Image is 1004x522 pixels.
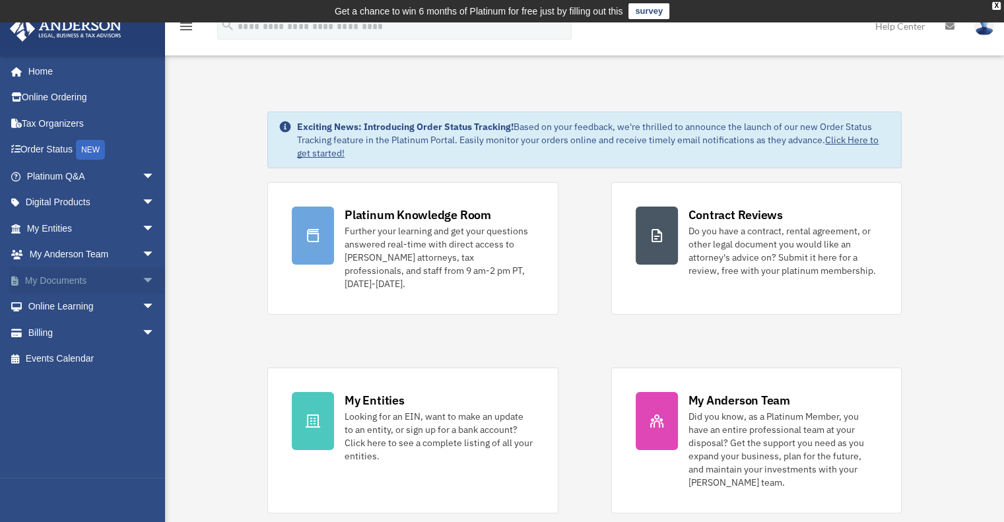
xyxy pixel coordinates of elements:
span: arrow_drop_down [142,319,168,346]
span: arrow_drop_down [142,294,168,321]
img: Anderson Advisors Platinum Portal [6,16,125,42]
div: NEW [76,140,105,160]
strong: Exciting News: Introducing Order Status Tracking! [297,121,514,133]
a: Online Learningarrow_drop_down [9,294,175,320]
div: Do you have a contract, rental agreement, or other legal document you would like an attorney's ad... [688,224,877,277]
div: Platinum Knowledge Room [345,207,491,223]
i: search [220,18,235,32]
a: Order StatusNEW [9,137,175,164]
a: My Entities Looking for an EIN, want to make an update to an entity, or sign up for a bank accoun... [267,368,558,513]
div: close [992,2,1001,10]
a: Platinum Q&Aarrow_drop_down [9,163,175,189]
a: menu [178,23,194,34]
a: Tax Organizers [9,110,175,137]
a: My Anderson Team Did you know, as a Platinum Member, you have an entire professional team at your... [611,368,902,513]
a: Contract Reviews Do you have a contract, rental agreement, or other legal document you would like... [611,182,902,315]
img: User Pic [974,16,994,36]
div: Looking for an EIN, want to make an update to an entity, or sign up for a bank account? Click her... [345,410,533,463]
span: arrow_drop_down [142,215,168,242]
a: Click Here to get started! [297,134,879,159]
a: Platinum Knowledge Room Further your learning and get your questions answered real-time with dire... [267,182,558,315]
span: arrow_drop_down [142,242,168,269]
a: survey [628,3,669,19]
div: Did you know, as a Platinum Member, you have an entire professional team at your disposal? Get th... [688,410,877,489]
div: Contract Reviews [688,207,783,223]
a: My Anderson Teamarrow_drop_down [9,242,175,268]
a: My Entitiesarrow_drop_down [9,215,175,242]
div: Further your learning and get your questions answered real-time with direct access to [PERSON_NAM... [345,224,533,290]
a: Digital Productsarrow_drop_down [9,189,175,216]
div: Based on your feedback, we're thrilled to announce the launch of our new Order Status Tracking fe... [297,120,890,160]
span: arrow_drop_down [142,163,168,190]
a: Online Ordering [9,84,175,111]
div: Get a chance to win 6 months of Platinum for free just by filling out this [335,3,623,19]
a: My Documentsarrow_drop_down [9,267,175,294]
a: Events Calendar [9,346,175,372]
span: arrow_drop_down [142,267,168,294]
div: My Anderson Team [688,392,790,408]
i: menu [178,18,194,34]
a: Home [9,58,168,84]
a: Billingarrow_drop_down [9,319,175,346]
span: arrow_drop_down [142,189,168,216]
div: My Entities [345,392,404,408]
